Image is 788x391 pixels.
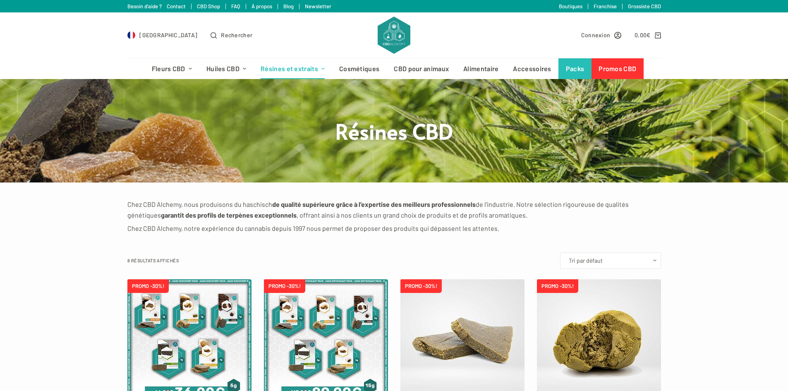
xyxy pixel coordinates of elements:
a: Packs [558,58,592,79]
a: Résines et extraits [254,58,332,79]
a: Accessoires [506,58,558,79]
p: Chez CBD Alchemy, notre expérience du cannabis depuis 1997 nous permet de proposer des produits q... [127,223,661,234]
span: PROMO -30%! [400,279,442,293]
span: PROMO -30%! [127,279,169,293]
img: FR Flag [127,31,136,39]
a: Huiles CBD [199,58,253,79]
nav: Menu d’en-tête [144,58,644,79]
span: Connexion [581,30,611,40]
a: Cosmétiques [332,58,387,79]
a: Promos CBD [592,58,644,79]
a: CBD pour animaux [387,58,456,79]
a: Fleurs CBD [144,58,199,79]
bdi: 0,00 [635,31,651,38]
a: CBD Shop [197,3,220,10]
a: À propos [251,3,272,10]
a: Newsletter [305,3,331,10]
a: Boutiques [559,3,582,10]
a: Franchise [594,3,617,10]
p: Chez CBD Alchemy, nous produisons du haschisch de l’industrie. Notre sélection rigoureuse de qual... [127,199,661,221]
a: Besoin d'aide ? Contact [127,3,186,10]
span: Rechercher [221,30,252,40]
span: € [647,31,650,38]
select: Commande [560,252,661,269]
a: FAQ [231,3,240,10]
a: Select Country [127,30,198,40]
a: Blog [283,3,294,10]
p: 8 résultats affichés [127,257,179,264]
span: [GEOGRAPHIC_DATA] [139,30,197,40]
span: PROMO -30%! [537,279,578,293]
a: Alimentaire [456,58,506,79]
strong: de qualité supérieure grâce à l’expertise des meilleurs professionnels [272,200,476,208]
h1: Résines CBD [239,118,549,144]
a: Connexion [581,30,622,40]
strong: garantit des profils de terpènes exceptionnels [161,211,297,219]
a: Grossiste CBD [628,3,661,10]
button: Ouvrir le formulaire de recherche [211,30,252,40]
a: Panier d’achat [635,30,661,40]
img: CBD Alchemy [378,17,410,54]
span: PROMO -30%! [264,279,305,293]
